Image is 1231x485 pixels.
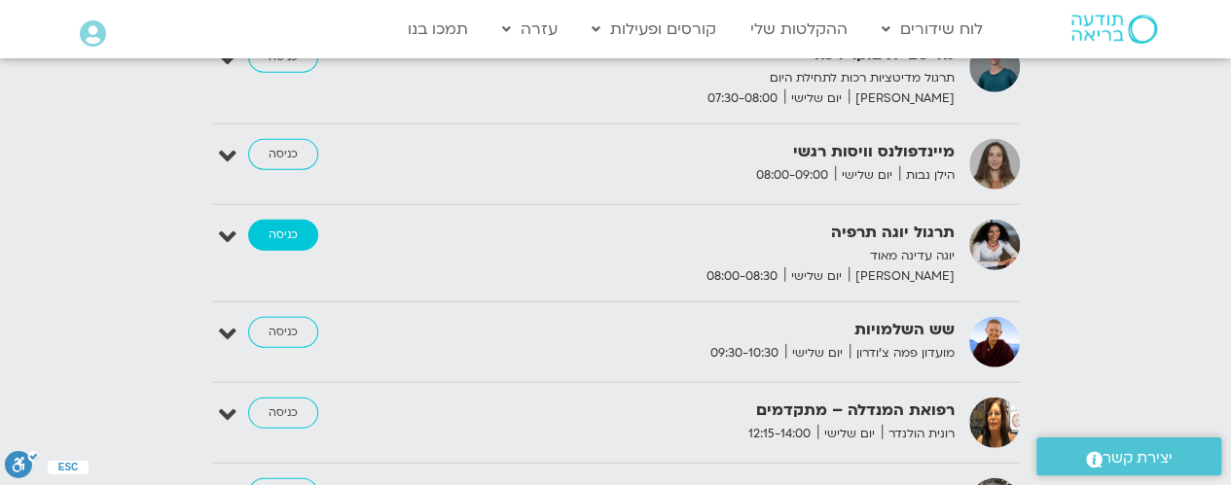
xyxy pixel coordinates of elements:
[817,424,882,444] span: יום שלישי
[478,398,955,424] strong: רפואת המנדלה – מתקדמים
[248,220,318,251] a: כניסה
[849,266,955,287] span: [PERSON_NAME]
[872,11,993,48] a: לוח שידורים
[899,165,955,186] span: הילן נבות
[785,343,850,364] span: יום שלישי
[398,11,478,48] a: תמכו בנו
[784,88,849,109] span: יום שלישי
[248,139,318,170] a: כניסה
[248,398,318,429] a: כניסה
[742,424,817,444] span: 12:15-14:00
[835,165,899,186] span: יום שלישי
[850,343,955,364] span: מועדון פמה צ'ודרון
[248,317,318,348] a: כניסה
[700,266,784,287] span: 08:00-08:30
[478,68,955,88] p: תרגול מדיטציות רכות לתחילת היום
[478,220,955,246] strong: תרגול יוגה תרפיה
[741,11,857,48] a: ההקלטות שלי
[478,139,955,165] strong: מיינדפולנס וויסות רגשי
[478,246,955,266] p: יוגה עדינה מאוד
[478,317,955,343] strong: שש השלמויות
[582,11,726,48] a: קורסים ופעילות
[704,343,785,364] span: 09:30-10:30
[701,88,784,109] span: 07:30-08:00
[1071,15,1157,44] img: תודעה בריאה
[492,11,567,48] a: עזרה
[1103,445,1173,471] span: יצירת קשר
[882,424,955,444] span: רונית הולנדר
[749,165,835,186] span: 08:00-09:00
[1036,437,1221,475] a: יצירת קשר
[849,88,955,109] span: [PERSON_NAME]
[784,266,849,287] span: יום שלישי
